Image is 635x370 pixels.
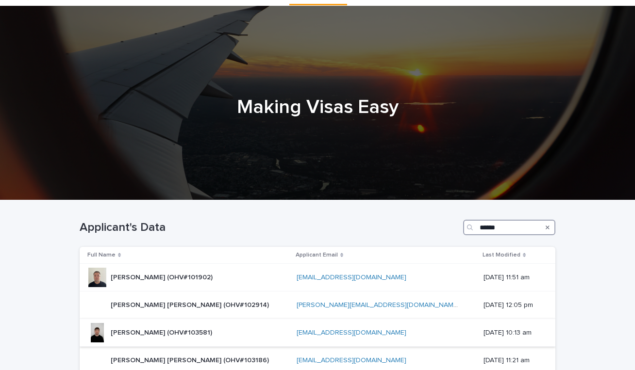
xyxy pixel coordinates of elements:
[80,96,555,119] h1: Making Visas Easy
[296,250,338,260] p: Applicant Email
[297,302,459,308] a: [PERSON_NAME][EMAIL_ADDRESS][DOMAIN_NAME]
[484,356,540,365] p: [DATE] 11:21 am
[111,327,214,337] p: [PERSON_NAME] (OHV#103581)
[80,291,555,319] tr: [PERSON_NAME] [PERSON_NAME] (OHV#102914)[PERSON_NAME] [PERSON_NAME] (OHV#102914) [PERSON_NAME][EM...
[111,354,271,365] p: [PERSON_NAME] [PERSON_NAME] (OHV#103186)
[80,319,555,347] tr: [PERSON_NAME] (OHV#103581)[PERSON_NAME] (OHV#103581) [EMAIL_ADDRESS][DOMAIN_NAME] [DATE] 10:13 am
[297,274,406,281] a: [EMAIL_ADDRESS][DOMAIN_NAME]
[297,357,406,364] a: [EMAIL_ADDRESS][DOMAIN_NAME]
[80,221,459,235] h1: Applicant's Data
[87,250,116,260] p: Full Name
[111,272,215,282] p: [PERSON_NAME] (OHV#101902)
[463,220,555,235] input: Search
[297,329,406,336] a: [EMAIL_ADDRESS][DOMAIN_NAME]
[484,273,540,282] p: [DATE] 11:51 am
[484,329,540,337] p: [DATE] 10:13 am
[484,301,540,309] p: [DATE] 12:05 pm
[483,250,520,260] p: Last Modified
[80,264,555,291] tr: [PERSON_NAME] (OHV#101902)[PERSON_NAME] (OHV#101902) [EMAIL_ADDRESS][DOMAIN_NAME] [DATE] 11:51 am
[111,299,271,309] p: [PERSON_NAME] [PERSON_NAME] (OHV#102914)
